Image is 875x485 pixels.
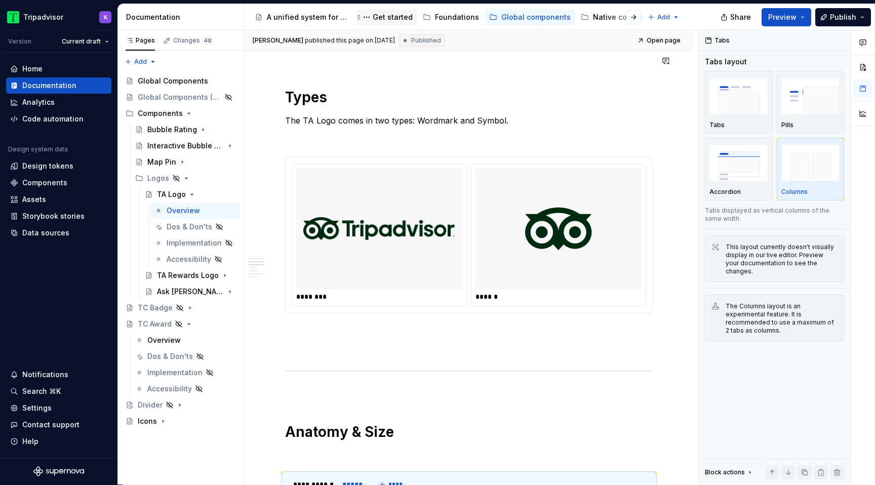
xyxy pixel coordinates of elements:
[253,36,303,45] span: [PERSON_NAME]
[285,88,653,106] h1: Types
[22,420,79,430] div: Contact support
[22,403,52,413] div: Settings
[138,400,163,410] div: Divider
[57,34,113,49] button: Current draft
[8,37,31,46] div: Version
[709,188,741,196] p: Accordion
[267,12,350,22] div: A unified system for every journey.
[167,254,211,264] div: Accessibility
[305,36,395,45] div: published this page on [DATE]
[705,57,747,67] div: Tabs layout
[777,138,845,200] button: placeholderColumns
[730,12,751,22] span: Share
[138,416,157,426] div: Icons
[6,417,111,433] button: Contact support
[157,270,219,280] div: TA Rewards Logo
[147,335,181,345] div: Overview
[150,219,240,235] a: Dos & Don'ts
[141,284,240,300] a: Ask [PERSON_NAME] Logo
[6,94,111,110] a: Analytics
[781,144,840,181] img: placeholder
[134,58,147,66] span: Add
[6,367,111,383] button: Notifications
[634,33,685,48] a: Open page
[6,400,111,416] a: Settings
[7,11,19,23] img: 0ed0e8b8-9446-497d-bad0-376821b19aa5.png
[726,302,838,335] div: The Columns layout is an experimental feature. It is recommended to use a maximum of 2 tabs as co...
[2,6,115,28] button: TripadvisorK
[22,178,67,188] div: Components
[709,121,725,129] p: Tabs
[23,12,63,22] div: Tripadvisor
[22,64,43,74] div: Home
[147,173,169,183] div: Logos
[138,319,172,329] div: TC Award
[8,145,68,153] div: Design system data
[501,12,571,22] div: Global components
[251,7,643,27] div: Page tree
[6,191,111,208] a: Assets
[6,433,111,450] button: Help
[22,114,84,124] div: Code automation
[6,77,111,94] a: Documentation
[577,9,666,25] a: Native components
[22,370,68,380] div: Notifications
[147,368,203,378] div: Implementation
[202,36,213,45] span: 48
[138,92,221,102] div: Global Components (Reference)
[830,12,856,22] span: Publish
[141,186,240,203] a: TA Logo
[715,8,758,26] button: Share
[122,300,240,316] a: TC Badge
[22,211,85,221] div: Storybook stories
[122,105,240,122] div: Components
[33,466,84,476] svg: Supernova Logo
[122,55,160,69] button: Add
[157,287,224,297] div: Ask [PERSON_NAME] Logo
[150,203,240,219] a: Overview
[726,243,838,275] div: This layout currently doesn't visually display in our live editor. Preview your documentation to ...
[22,194,46,205] div: Assets
[131,122,240,138] a: Bubble Rating
[705,207,844,223] p: Tabs displayed as vertical columns of the same width.
[147,157,176,167] div: Map Pin
[22,228,69,238] div: Data sources
[6,383,111,399] button: Search ⌘K
[6,111,111,127] a: Code automation
[122,413,240,429] a: Icons
[138,303,173,313] div: TC Badge
[647,36,681,45] span: Open page
[22,161,73,171] div: Design tokens
[6,208,111,224] a: Storybook stories
[147,384,192,394] div: Accessibility
[705,71,773,134] button: placeholderTabs
[373,12,413,22] div: Get started
[777,71,845,134] button: placeholderPills
[147,351,193,361] div: Dos & Don'ts
[22,97,55,107] div: Analytics
[167,222,212,232] div: Dos & Don'ts
[22,386,61,396] div: Search ⌘K
[768,12,797,22] span: Preview
[485,9,575,25] a: Global components
[709,144,768,181] img: placeholder
[131,332,240,348] a: Overview
[435,12,479,22] div: Foundations
[147,141,224,151] div: Interactive Bubble Rating
[22,436,38,447] div: Help
[122,89,240,105] a: Global Components (Reference)
[356,9,417,25] a: Get started
[150,235,240,251] a: Implementation
[22,80,76,91] div: Documentation
[645,10,683,24] button: Add
[705,468,745,476] div: Block actions
[173,36,213,45] div: Changes
[131,138,240,154] a: Interactive Bubble Rating
[62,37,101,46] span: Current draft
[131,348,240,365] a: Dos & Don'ts
[138,108,183,118] div: Components
[6,175,111,191] a: Components
[122,73,240,429] div: Page tree
[131,365,240,381] a: Implementation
